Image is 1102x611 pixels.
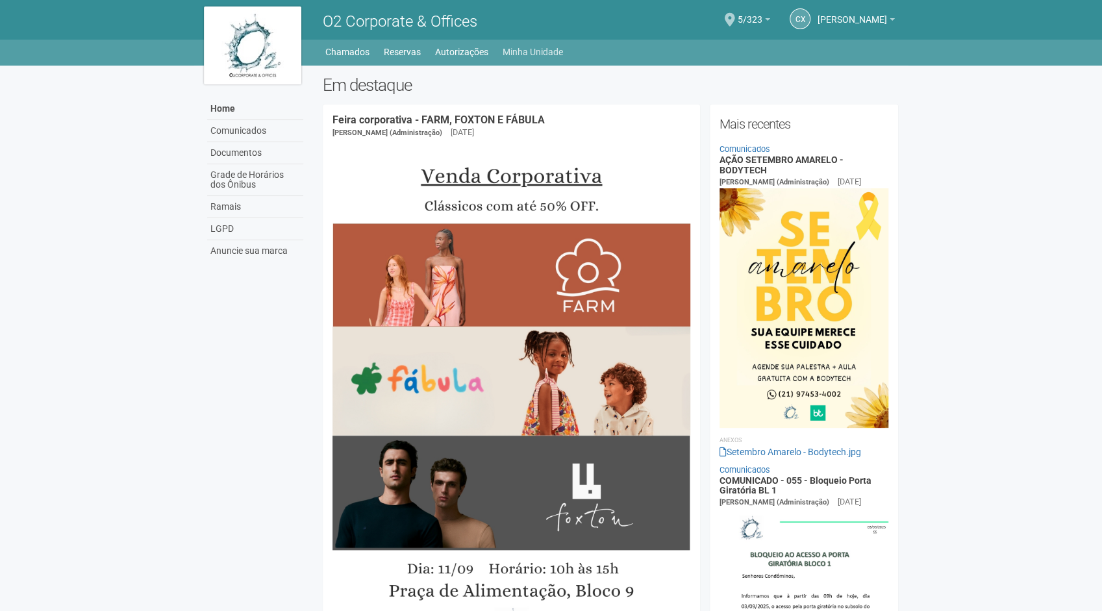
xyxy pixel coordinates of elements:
span: [PERSON_NAME] (Administração) [332,129,442,137]
div: [DATE] [838,496,861,508]
img: logo.jpg [204,6,301,84]
a: Anuncie sua marca [207,240,303,262]
a: Comunicados [720,144,770,154]
a: Grade de Horários dos Ônibus [207,164,303,196]
img: Setembro%20Amarelo%20-%20Bodytech.jpg [720,188,889,428]
a: [PERSON_NAME] [817,16,895,27]
div: [DATE] [838,176,861,188]
a: Documentos [207,142,303,164]
a: COMUNICADO - 055 - Bloqueio Porta Giratória BL 1 [720,475,871,495]
a: Reservas [384,43,421,61]
a: Minha Unidade [503,43,563,61]
a: Comunicados [207,120,303,142]
a: Comunicados [720,465,770,475]
a: AÇÃO SETEMBRO AMARELO - BODYTECH [720,155,844,175]
div: [DATE] [451,127,474,138]
h2: Mais recentes [720,114,889,134]
a: 5/323 [737,16,770,27]
span: O2 Corporate & Offices [323,12,477,31]
a: LGPD [207,218,303,240]
span: [PERSON_NAME] (Administração) [720,178,829,186]
a: cx [790,8,810,29]
span: 5/323 [737,2,762,25]
a: Autorizações [435,43,488,61]
span: chen xian guan [817,2,886,25]
h2: Em destaque [323,75,899,95]
a: Chamados [325,43,369,61]
a: Feira corporativa - FARM, FOXTON E FÁBULA [332,114,545,126]
li: Anexos [720,434,889,446]
a: Setembro Amarelo - Bodytech.jpg [720,447,861,457]
a: Ramais [207,196,303,218]
a: Home [207,98,303,120]
span: [PERSON_NAME] (Administração) [720,498,829,506]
